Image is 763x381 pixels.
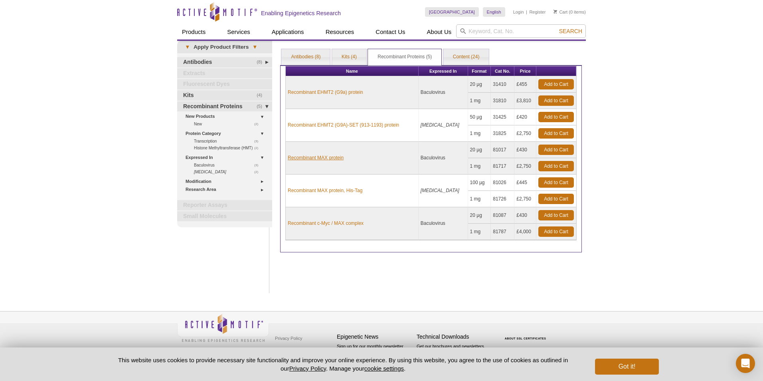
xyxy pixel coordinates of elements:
[267,24,309,40] a: Applications
[286,66,419,76] th: Name
[553,7,586,17] li: (0 items)
[514,142,536,158] td: £430
[468,125,491,142] td: 1 mg
[514,125,536,142] td: £2,750
[421,188,459,193] i: [MEDICAL_DATA]
[468,224,491,240] td: 1 mg
[289,365,326,372] a: Privacy Policy
[257,90,267,101] span: (4)
[514,93,536,109] td: £3,810
[468,109,491,125] td: 50 µg
[273,344,315,356] a: Terms & Conditions
[321,24,359,40] a: Resources
[177,57,272,67] a: (8)Antibodies
[104,356,582,373] p: This website uses cookies to provide necessary site functionality and improve your online experie...
[491,142,514,158] td: 81017
[514,175,536,191] td: £445
[177,79,272,89] a: Fluorescent Dyes
[419,142,468,175] td: Baculovirus
[514,207,536,224] td: £430
[514,76,536,93] td: £455
[468,191,491,207] td: 1 mg
[491,207,514,224] td: 81087
[514,191,536,207] td: £2,750
[288,154,344,161] a: Recombinant MAX protein
[261,10,341,17] h2: Enabling Epigenetics Research
[468,175,491,191] td: 100 µg
[419,207,468,240] td: Baculovirus
[194,138,263,145] a: (3)Transcription
[288,89,363,96] a: Recombinant EHMT2 (G9a) protein
[257,57,267,67] span: (8)
[538,177,574,188] a: Add to Cart
[422,24,457,40] a: About Us
[514,224,536,240] td: £4,000
[194,170,226,174] i: [MEDICAL_DATA]
[491,125,514,142] td: 31825
[177,24,210,40] a: Products
[483,7,505,17] a: English
[491,76,514,93] td: 31410
[194,162,263,169] a: (3)Baculovirus
[538,95,574,106] a: Add to Cart
[419,76,468,109] td: Baculovirus
[254,121,263,127] span: (2)
[538,128,574,139] a: Add to Cart
[505,337,546,340] a: ABOUT SSL CERTIFICATES
[513,9,524,15] a: Login
[443,49,489,65] a: Content (24)
[257,101,267,112] span: (5)
[186,185,267,194] a: Research Area
[468,207,491,224] td: 20 µg
[736,354,755,373] div: Open Intercom Messenger
[514,109,536,125] td: £420
[595,359,659,375] button: Got it!
[337,343,413,370] p: Sign up for our monthly newsletter highlighting recent publications in the field of epigenetics.
[254,145,263,151] span: (2)
[553,10,557,14] img: Your Cart
[538,161,574,171] a: Add to Cart
[553,9,567,15] a: Cart
[468,76,491,93] td: 20 µg
[186,177,267,186] a: Modification
[177,211,272,222] a: Small Molecules
[288,220,364,227] a: Recombinant c-Myc / MAX complex
[538,79,574,89] a: Add to Cart
[177,101,272,112] a: (5)Recombinant Proteins
[222,24,255,40] a: Services
[254,169,263,175] span: (2)
[364,365,404,372] button: cookie settings
[194,121,263,127] a: (2)New
[468,158,491,175] td: 1 mg
[496,325,556,343] table: Click to Verify - This site chose Symantec SSL for secure e-commerce and confidential communicati...
[538,112,574,122] a: Add to Cart
[254,162,263,169] span: (3)
[538,226,574,237] a: Add to Cart
[421,122,459,128] i: [MEDICAL_DATA]
[417,343,492,363] p: Get our brochures and newsletters, or request them by mail.
[371,24,410,40] a: Contact Us
[491,224,514,240] td: 81787
[273,332,304,344] a: Privacy Policy
[468,93,491,109] td: 1 mg
[181,44,194,51] span: ▾
[368,49,441,65] a: Recombinant Proteins (5)
[557,28,585,35] button: Search
[491,109,514,125] td: 31425
[491,175,514,191] td: 81026
[249,44,261,51] span: ▾
[468,142,491,158] td: 20 µg
[288,187,362,194] a: Recombinant MAX protein, His-Tag
[288,121,399,129] a: Recombinant EHMT2 (G9A)-SET (913-1193) protein
[177,200,272,210] a: Reporter Assays
[514,66,536,76] th: Price
[468,66,491,76] th: Format
[254,138,263,145] span: (3)
[186,153,267,162] a: Expressed In
[417,333,492,340] h4: Technical Downloads
[337,333,413,340] h4: Epigenetic News
[538,194,574,204] a: Add to Cart
[514,158,536,175] td: £2,750
[526,7,527,17] li: |
[491,191,514,207] td: 81726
